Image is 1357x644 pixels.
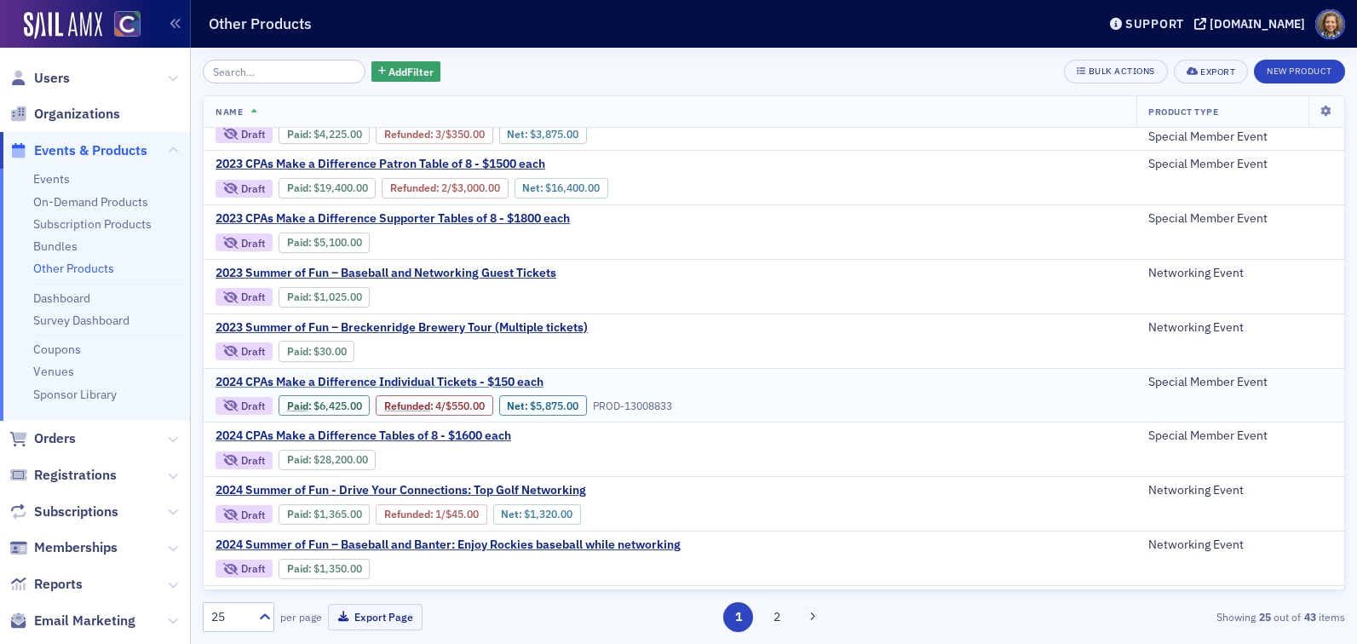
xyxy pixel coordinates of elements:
a: Paid [287,508,308,520]
div: Showing out of items [976,609,1345,624]
a: Paid [287,400,308,412]
a: Paid [287,453,308,466]
div: Paid: 0 - $2820000 [279,450,376,470]
div: Special Member Event [1148,428,1332,444]
a: Bundles [33,239,78,254]
div: Draft [241,401,265,411]
div: PROD-13008833 [593,400,672,412]
a: Paid [287,128,308,141]
div: Networking Event [1148,538,1332,553]
button: [DOMAIN_NAME] [1194,18,1311,30]
div: [DOMAIN_NAME] [1210,16,1305,32]
a: Subscriptions [9,503,118,521]
a: Venues [33,364,74,379]
span: Users [34,69,70,88]
div: Support [1125,16,1184,32]
span: : [390,181,441,194]
div: Special Member Event [1148,129,1332,145]
span: : [287,508,313,520]
div: Refunded: 1 - $136500 [376,504,486,525]
div: Export [1200,67,1235,77]
a: 2023 CPAs Make a Difference Supporter Tables of 8 - $1800 each [216,211,570,227]
input: Search… [203,60,365,83]
div: Paid: 0 - $3000 [279,341,354,361]
span: : [287,128,313,141]
div: Refunded: 2 - $1940000 [382,178,508,198]
span: Name [216,106,243,118]
label: per page [280,609,322,624]
span: $30.00 [313,345,347,358]
button: Export Page [328,604,423,630]
span: $3,875.00 [530,128,578,141]
span: 2024 CPAs Make a Difference Individual Tickets - $150 each [216,375,543,390]
h1: Other Products [209,14,312,34]
span: $6,425.00 [313,400,362,412]
span: : [287,345,313,358]
div: Networking Event [1148,483,1332,498]
div: Net: $132000 [493,504,581,525]
button: Bulk Actions [1064,60,1167,83]
span: 2024 Summer of Fun - Drive Your Connections: Top Golf Networking [216,483,586,498]
div: Draft [216,505,273,523]
strong: 25 [1256,609,1274,624]
span: : [384,400,435,412]
span: Subscriptions [34,503,118,521]
a: 2024 Summer of Fun – Baseball and Banter: Enjoy Rockies baseball while networking [216,538,681,553]
div: Draft [216,180,273,198]
a: 2024 CPAs Make a Difference Individual Tickets - $150 each [216,375,672,390]
a: Survey Dashboard [33,313,129,328]
span: $16,400.00 [545,181,600,194]
div: Draft [241,564,265,573]
img: SailAMX [24,12,102,39]
a: Users [9,69,70,88]
span: Net : [501,508,524,520]
span: $1,365.00 [313,508,362,520]
a: 2023 Summer of Fun – Breckenridge Brewery Tour (Multiple tickets) [216,320,588,336]
span: : [287,400,313,412]
a: Events & Products [9,141,147,160]
span: $5,100.00 [313,236,362,249]
span: 2023 CPAs Make a Difference Patron Table of 8 - $1500 each [216,157,545,172]
a: Subscription Products [33,216,152,232]
a: Paid [287,181,308,194]
span: Net : [507,400,530,412]
span: : [287,453,313,466]
a: View Homepage [102,11,141,40]
a: 2023 CPAs Make a Difference Patron Table of 8 - $1500 each [216,157,773,172]
a: Email Marketing [9,612,135,630]
span: $3,000.00 [451,181,500,194]
div: Special Member Event [1148,211,1332,227]
div: Paid: 4 - $642500 [279,395,370,416]
div: Draft [241,239,265,248]
a: Events [33,171,70,187]
span: Events & Products [34,141,147,160]
span: Organizations [34,105,120,124]
span: Add Filter [388,64,434,79]
div: Networking Event [1148,266,1332,281]
div: Net: $1640000 [515,178,608,198]
div: Refunded: 4 - $642500 [376,395,492,416]
button: New Product [1254,60,1345,83]
span: : [287,562,313,575]
a: Refunded [384,128,430,141]
a: Paid [287,345,308,358]
a: 2023 Summer of Fun – Baseball and Networking Guest Tickets [216,266,556,281]
div: Paid: 1 - $136500 [279,504,370,525]
span: Orders [34,429,76,448]
div: Draft [216,560,273,578]
button: Export [1174,60,1248,83]
span: Profile [1315,9,1345,39]
div: Paid: 0 - $510000 [279,233,370,253]
div: Paid: 2 - $1940000 [279,178,376,198]
span: : [384,508,435,520]
div: Draft [216,342,273,360]
span: $45.00 [446,508,479,520]
a: New Product [1254,62,1345,78]
span: Registrations [34,466,117,485]
span: Reports [34,575,83,594]
div: Paid: 0 - $135000 [279,559,370,579]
